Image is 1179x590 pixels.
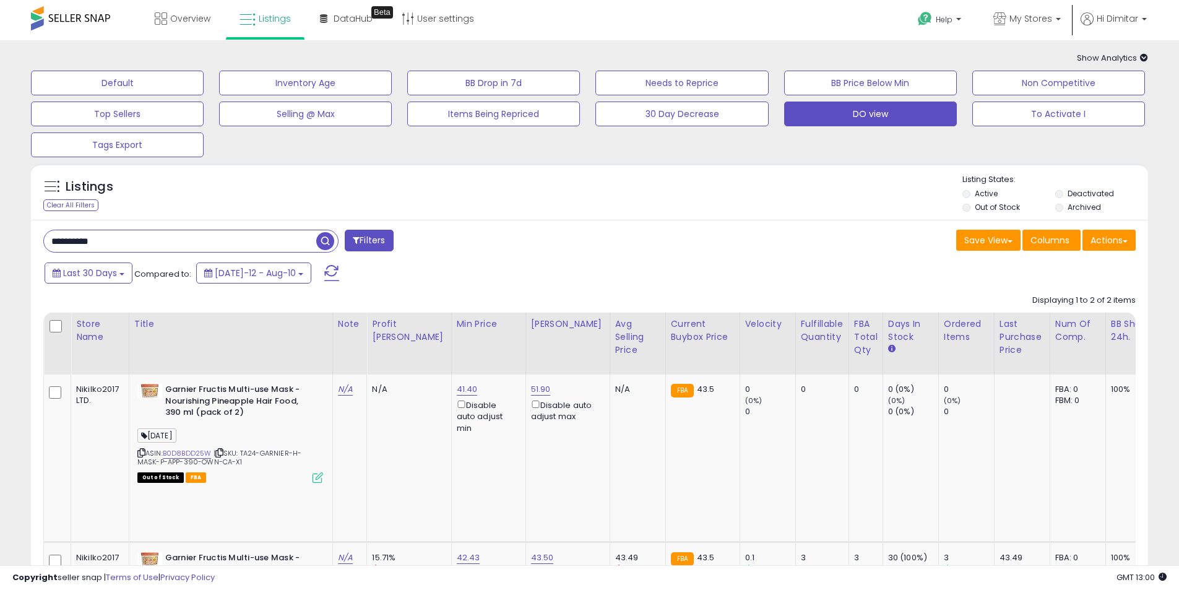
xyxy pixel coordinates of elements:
[134,318,327,331] div: Title
[407,102,580,126] button: Items Being Repriced
[975,202,1020,212] label: Out of Stock
[962,174,1148,186] p: Listing States:
[944,396,961,406] small: (0%)
[595,71,768,95] button: Needs to Reprice
[753,565,788,575] small: (233.33%)
[975,188,998,199] label: Active
[888,318,933,344] div: Days In Stock
[219,71,392,95] button: Inventory Age
[1055,318,1100,344] div: Num of Comp.
[595,102,768,126] button: 30 Day Decrease
[944,318,989,344] div: Ordered Items
[801,384,839,395] div: 0
[63,267,117,279] span: Last 30 Days
[615,318,660,357] div: Avg Selling Price
[615,552,665,563] div: 43.49
[372,384,441,395] div: N/A
[372,552,451,563] div: 15.71%
[1082,230,1136,251] button: Actions
[31,71,204,95] button: Default
[215,267,296,279] span: [DATE]-12 - Aug-10
[345,230,393,251] button: Filters
[531,383,551,396] a: 51.90
[1068,188,1114,199] label: Deactivated
[371,6,393,19] div: Tooltip anchor
[137,384,323,482] div: ASIN:
[43,199,98,211] div: Clear All Filters
[745,406,795,417] div: 0
[623,565,655,575] small: (-0.02%)
[944,384,994,395] div: 0
[219,102,392,126] button: Selling @ Max
[259,12,291,25] span: Listings
[944,552,994,563] div: 3
[1097,12,1138,25] span: Hi Dimitar
[1077,52,1148,64] span: Show Analytics
[407,71,580,95] button: BB Drop in 7d
[457,318,520,331] div: Min Price
[1009,12,1052,25] span: My Stores
[1032,295,1136,306] div: Displaying 1 to 2 of 2 items
[165,384,316,422] b: Garnier Fructis Multi-use Mask - Nourishing Pineapple Hair Food, 390 ml (pack of 2)
[106,571,158,583] a: Terms of Use
[801,552,839,563] div: 3
[531,398,600,422] div: Disable auto adjust max
[1111,318,1156,344] div: BB Share 24h.
[137,428,176,443] span: [DATE]
[972,71,1145,95] button: Non Competitive
[745,318,790,331] div: Velocity
[334,12,373,25] span: DataHub
[745,396,762,406] small: (0%)
[1068,202,1101,212] label: Archived
[1000,552,1040,563] div: 43.49
[137,472,184,483] span: All listings that are currently out of stock and unavailable for purchase on Amazon
[1000,318,1045,357] div: Last Purchase Price
[745,552,795,563] div: 0.1
[671,552,694,566] small: FBA
[66,178,113,196] h5: Listings
[1081,12,1147,40] a: Hi Dimitar
[31,102,204,126] button: Top Sellers
[972,102,1145,126] button: To Activate I
[1111,384,1152,395] div: 100%
[137,448,302,467] span: | SKU: TA24-GARNIER-H-MASK-P-APP-390-OWN-CA-X1
[457,552,480,564] a: 42.43
[137,552,162,567] img: 417bCR89FZL._SL40_.jpg
[381,565,410,575] small: (-5.87%)
[936,14,952,25] span: Help
[917,11,933,27] i: Get Help
[76,552,119,575] div: Nikilko2017 LTD.
[196,262,311,284] button: [DATE]-12 - Aug-10
[952,565,978,575] small: (200%)
[615,384,656,395] div: N/A
[854,384,873,395] div: 0
[697,383,715,395] span: 43.5
[160,571,215,583] a: Privacy Policy
[671,318,735,344] div: Current Buybox Price
[531,552,554,564] a: 43.50
[784,102,957,126] button: DO view
[944,406,994,417] div: 0
[12,571,58,583] strong: Copyright
[1030,234,1069,246] span: Columns
[888,406,938,417] div: 0 (0%)
[76,318,124,344] div: Store Name
[956,230,1021,251] button: Save View
[531,318,605,331] div: [PERSON_NAME]
[170,12,210,25] span: Overview
[801,318,844,344] div: Fulfillable Quantity
[854,318,878,357] div: FBA Total Qty
[372,318,446,344] div: Profit [PERSON_NAME]
[1022,230,1081,251] button: Columns
[338,318,362,331] div: Note
[1055,564,1096,575] div: FBM: 0
[338,383,353,396] a: N/A
[671,384,694,397] small: FBA
[854,552,873,563] div: 3
[1055,552,1096,563] div: FBA: 0
[45,262,132,284] button: Last 30 Days
[457,398,516,434] div: Disable auto adjust min
[784,71,957,95] button: BB Price Below Min
[338,552,353,564] a: N/A
[134,268,191,280] span: Compared to:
